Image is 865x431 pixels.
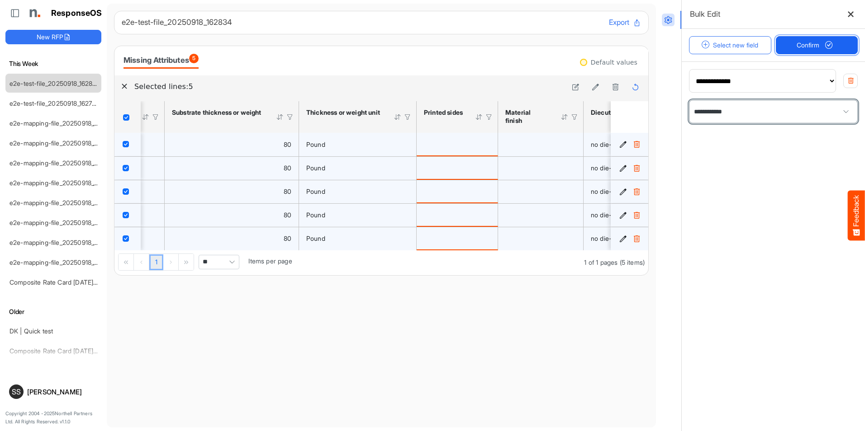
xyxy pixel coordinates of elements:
[584,203,656,227] td: no die-cut is template cell Column Header httpsnorthellcomontologiesmapping-rulesmanufacturinghas...
[797,40,836,50] span: Confirm
[10,327,53,335] a: DK | Quick test
[10,258,114,266] a: e2e-mapping-file_20250918_145238
[848,191,865,241] button: Feedback
[690,8,720,20] h6: Bulk Edit
[172,108,264,117] div: Substrate thickness or weight
[584,180,656,203] td: no die-cut is template cell Column Header httpsnorthellcomontologiesmapping-rulesmanufacturinghas...
[10,219,114,226] a: e2e-mapping-file_20250918_153934
[165,203,299,227] td: 80 is template cell Column Header httpsnorthellcomontologiesmapping-rulesmaterialhasmaterialthick...
[498,203,584,227] td: is template cell Column Header httpsnorthellcomontologiesmapping-rulesmanufacturinghassubstratefi...
[618,140,627,149] button: Edit
[306,141,325,148] span: Pound
[10,179,114,187] a: e2e-mapping-file_20250918_154853
[611,180,650,203] td: 93659cf1-9211-4867-b06a-8177b92dcef3 is template cell Column Header
[163,254,179,270] div: Go to next page
[114,101,141,133] th: Header checkbox
[776,36,858,54] button: Confirm
[10,278,157,286] a: Composite Rate Card [DATE] mapping test_deleted
[114,156,141,180] td: checkbox
[248,257,292,265] span: Items per page
[284,141,291,148] span: 80
[498,180,584,203] td: is template cell Column Header httpsnorthellcomontologiesmapping-rulesmanufacturinghassubstratefi...
[119,254,134,270] div: Go to first page
[124,54,199,66] div: Missing Attributes
[299,203,417,227] td: Pound is template cell Column Header httpsnorthellcomontologiesmapping-rulesmaterialhasmaterialth...
[10,119,114,127] a: e2e-mapping-file_20250918_162533
[306,187,325,195] span: Pound
[10,99,100,107] a: e2e-test-file_20250918_162734
[10,159,114,167] a: e2e-mapping-file_20250918_155033
[584,133,656,156] td: no die-cut is template cell Column Header httpsnorthellcomontologiesmapping-rulesmanufacturinghas...
[505,108,549,125] div: Material finish
[417,203,498,227] td: is template cell Column Header httpsnorthellcomontologiesmapping-rulesmanufacturinghasprintedsides
[10,80,100,87] a: e2e-test-file_20250918_162834
[10,199,114,206] a: e2e-mapping-file_20250918_154753
[591,164,621,172] span: no die-cut
[618,187,627,196] button: Edit
[306,234,325,242] span: Pound
[404,113,412,121] div: Filter Icon
[286,113,294,121] div: Filter Icon
[591,108,622,117] div: Diecutting
[591,187,621,195] span: no die-cut
[632,164,641,173] button: Delete
[25,4,43,22] img: Northell
[165,227,299,250] td: 80 is template cell Column Header httpsnorthellcomontologiesmapping-rulesmaterialhasmaterialthick...
[284,164,291,172] span: 80
[10,139,114,147] a: e2e-mapping-file_20250918_155226
[114,250,648,275] div: Pager Container
[165,133,299,156] td: 80 is template cell Column Header httpsnorthellcomontologiesmapping-rulesmaterialhasmaterialthick...
[611,227,650,250] td: 7c554ce4-4170-4b47-b096-e751dbbdfd46 is template cell Column Header
[632,234,641,243] button: Delete
[417,156,498,180] td: is template cell Column Header httpsnorthellcomontologiesmapping-rulesmanufacturinghasprintedsides
[299,227,417,250] td: Pound is template cell Column Header httpsnorthellcomontologiesmapping-rulesmaterialhasmaterialth...
[424,108,463,117] div: Printed sides
[306,108,382,117] div: Thickness or weight unit
[10,239,113,246] a: e2e-mapping-file_20250918_153815
[27,389,98,395] div: [PERSON_NAME]
[114,180,141,203] td: checkbox
[306,164,325,172] span: Pound
[149,254,163,271] a: Page 1 of 1 Pages
[591,141,621,148] span: no die-cut
[189,54,199,63] span: 5
[284,234,291,242] span: 80
[611,203,650,227] td: 0bcf3f69-89c9-4ac9-8860-1abdc4a51b73 is template cell Column Header
[165,156,299,180] td: 80 is template cell Column Header httpsnorthellcomontologiesmapping-rulesmaterialhasmaterialthick...
[498,156,584,180] td: is template cell Column Header httpsnorthellcomontologiesmapping-rulesmanufacturinghassubstratefi...
[584,156,656,180] td: no die-cut is template cell Column Header httpsnorthellcomontologiesmapping-rulesmanufacturinghas...
[114,203,141,227] td: checkbox
[5,59,101,69] h6: This Week
[417,133,498,156] td: is template cell Column Header httpsnorthellcomontologiesmapping-rulesmanufacturinghasprintedsides
[498,133,584,156] td: is template cell Column Header httpsnorthellcomontologiesmapping-rulesmanufacturinghassubstratefi...
[114,227,141,250] td: checkbox
[584,258,618,266] span: 1 of 1 pages
[152,113,160,121] div: Filter Icon
[591,211,621,219] span: no die-cut
[5,307,101,317] h6: Older
[284,187,291,195] span: 80
[179,254,194,270] div: Go to last page
[618,234,627,243] button: Edit
[417,227,498,250] td: is template cell Column Header httpsnorthellcomontologiesmapping-rulesmanufacturinghasprintedsides
[498,227,584,250] td: is template cell Column Header httpsnorthellcomontologiesmapping-rulesmanufacturinghassubstratefi...
[591,59,637,66] div: Default values
[584,227,656,250] td: no die-cut is template cell Column Header httpsnorthellcomontologiesmapping-rulesmanufacturinghas...
[632,140,641,149] button: Delete
[299,156,417,180] td: Pound is template cell Column Header httpsnorthellcomontologiesmapping-rulesmaterialhasmaterialth...
[114,133,141,156] td: checkbox
[51,9,102,18] h1: ResponseOS
[570,113,579,121] div: Filter Icon
[134,254,149,270] div: Go to previous page
[165,180,299,203] td: 80 is template cell Column Header httpsnorthellcomontologiesmapping-rulesmaterialhasmaterialthick...
[5,30,101,44] button: New RFP
[417,180,498,203] td: is template cell Column Header httpsnorthellcomontologiesmapping-rulesmanufacturinghasprintedsides
[199,255,239,269] span: Pagerdropdown
[299,180,417,203] td: Pound is template cell Column Header httpsnorthellcomontologiesmapping-rulesmaterialhasmaterialth...
[5,410,101,426] p: Copyright 2004 - 2025 Northell Partners Ltd. All Rights Reserved. v 1.1.0
[591,234,621,242] span: no die-cut
[299,133,417,156] td: Pound is template cell Column Header httpsnorthellcomontologiesmapping-rulesmaterialhasmaterialth...
[609,17,641,28] button: Export
[134,81,562,93] h6: Selected lines: 5
[611,156,650,180] td: b2e06e0c-7a47-474c-9107-1b71052c47a9 is template cell Column Header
